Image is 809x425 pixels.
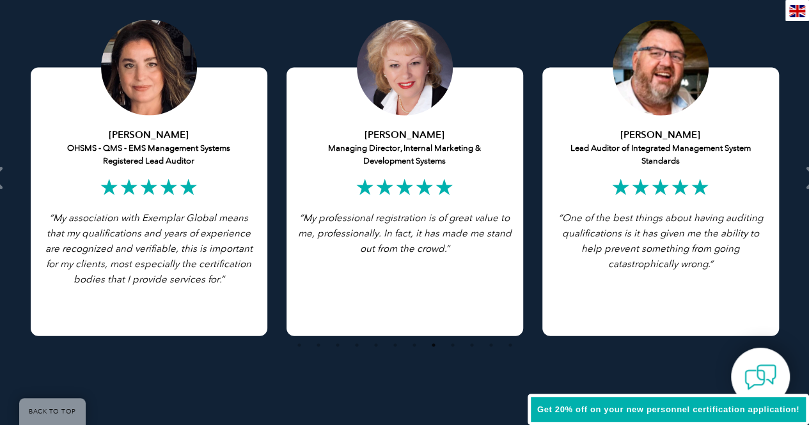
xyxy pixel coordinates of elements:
i: ” [558,212,763,270]
h2: ★★★★★ [552,177,769,197]
h2: ★★★★★ [40,177,258,197]
h5: OHSMS - QMS - EMS Management Systems Registered Lead Auditor [40,128,258,167]
button: 8 of 4 [427,339,440,352]
button: 1 of 4 [293,339,306,352]
h5: Managing Director, Internal Marketing & Development Systems [296,128,514,167]
button: 6 of 4 [389,339,402,352]
h5: Lead Auditor of Integrated Management System Standards [552,128,769,167]
span: One of the best things about having auditing qualifications is it has given me the ability to hel... [562,212,763,270]
em: “ [299,212,303,224]
strong: [PERSON_NAME] [365,129,444,141]
img: contact-chat.png [744,361,776,393]
button: 11 of 4 [485,339,498,352]
button: 7 of 4 [408,339,421,352]
button: 9 of 4 [446,339,459,352]
img: en [789,5,805,17]
button: 5 of 4 [370,339,382,352]
button: 10 of 4 [466,339,478,352]
h2: ★★★★★ [296,177,514,197]
span: Get 20% off on your new personnel certification application! [537,405,799,414]
strong: [PERSON_NAME] [109,129,189,141]
button: 12 of 4 [504,339,517,352]
i: “My association with Exemplar Global means that my qualifications and years of experience are rec... [45,212,253,285]
a: BACK TO TOP [19,398,86,425]
button: 3 of 4 [331,339,344,352]
button: 2 of 4 [312,339,325,352]
em: “ [558,212,763,270]
span: . [708,258,710,270]
strong: [PERSON_NAME] [620,129,700,141]
button: 4 of 4 [350,339,363,352]
i: My professional registration is of great value to me, professionally. In fact, it has made me sta... [298,212,512,254]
